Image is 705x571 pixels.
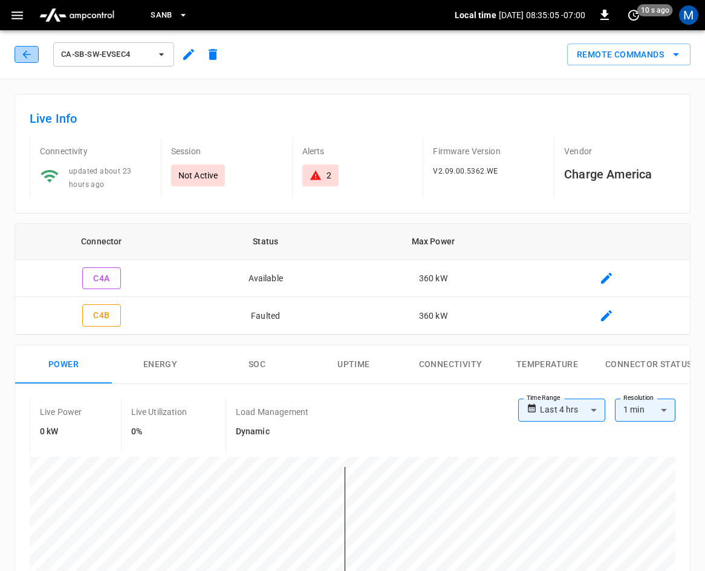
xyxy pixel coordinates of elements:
[564,145,675,157] p: Vendor
[30,109,675,128] h6: Live Info
[343,224,523,260] th: Max Power
[624,5,643,25] button: set refresh interval
[15,345,112,384] button: Power
[236,425,308,439] h6: Dynamic
[40,425,82,439] h6: 0 kW
[433,167,498,175] span: V2.09.00.5362.WE
[679,5,698,25] div: profile-icon
[327,169,331,181] div: 2
[188,224,343,260] th: Status
[61,48,151,62] span: ca-sb-sw-evseC4
[112,345,209,384] button: Energy
[527,393,560,403] label: Time Range
[623,393,654,403] label: Resolution
[343,297,523,334] td: 360 kW
[40,145,151,157] p: Connectivity
[53,42,174,67] button: ca-sb-sw-evseC4
[615,399,675,422] div: 1 min
[188,260,343,298] td: Available
[567,44,690,66] div: remote commands options
[146,4,193,27] button: SanB
[637,4,673,16] span: 10 s ago
[564,165,675,184] h6: Charge America
[178,169,218,181] p: Not Active
[15,224,188,260] th: Connector
[499,9,585,21] p: [DATE] 08:35:05 -07:00
[82,267,121,290] button: C4A
[34,4,119,27] img: ampcontrol.io logo
[499,345,596,384] button: Temperature
[151,8,172,22] span: SanB
[433,145,544,157] p: Firmware Version
[596,345,701,384] button: Connector Status
[188,297,343,334] td: Faulted
[540,399,605,422] div: Last 4 hrs
[40,406,82,418] p: Live Power
[455,9,496,21] p: Local time
[82,304,121,327] button: C4B
[209,345,305,384] button: SOC
[302,145,414,157] p: Alerts
[131,406,187,418] p: Live Utilization
[15,224,690,334] table: connector table
[171,145,282,157] p: Session
[343,260,523,298] td: 360 kW
[567,44,690,66] button: Remote Commands
[305,345,402,384] button: Uptime
[131,425,187,439] h6: 0%
[236,406,308,418] p: Load Management
[402,345,499,384] button: Connectivity
[69,167,131,189] span: updated about 23 hours ago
